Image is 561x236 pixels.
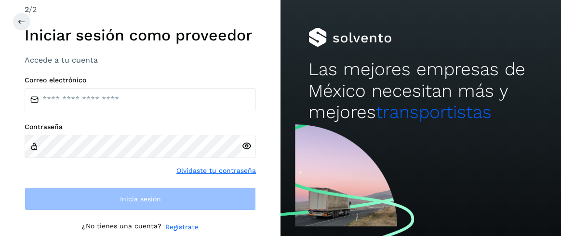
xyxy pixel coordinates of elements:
[25,26,256,44] h1: Iniciar sesión como proveedor
[165,222,199,232] a: Regístrate
[308,59,533,123] h2: Las mejores empresas de México necesitan más y mejores
[25,55,256,65] h3: Accede a tu cuenta
[25,76,256,84] label: Correo electrónico
[25,5,29,14] span: 2
[120,196,161,202] span: Inicia sesión
[25,123,256,131] label: Contraseña
[376,102,492,122] span: transportistas
[25,187,256,210] button: Inicia sesión
[82,222,161,232] p: ¿No tienes una cuenta?
[25,4,256,15] div: /2
[176,166,256,176] a: Olvidaste tu contraseña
